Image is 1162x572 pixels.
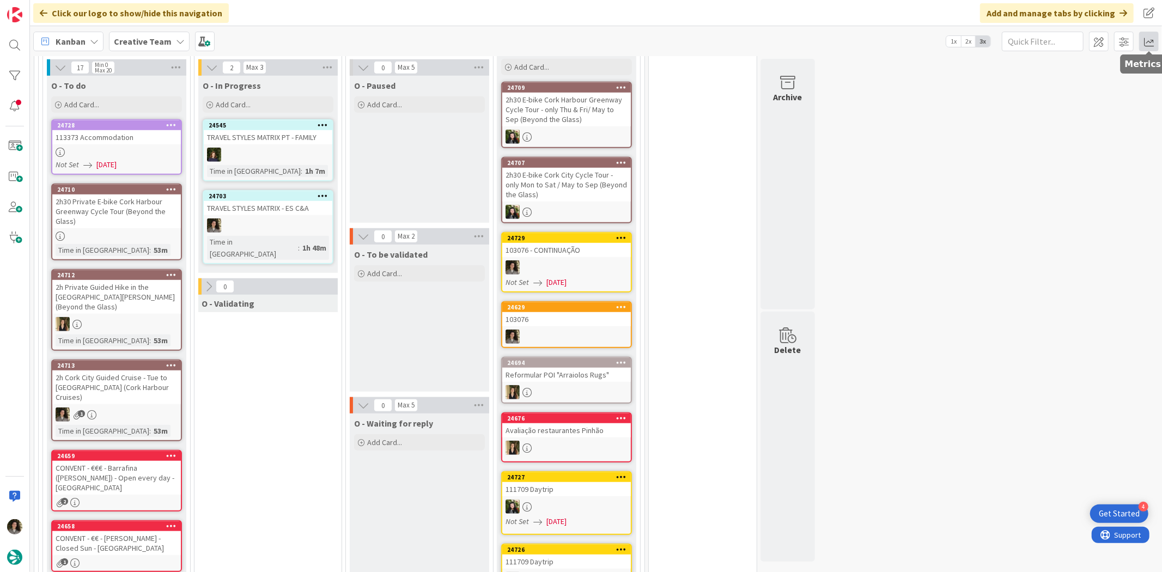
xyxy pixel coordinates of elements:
div: 24709 [507,84,631,92]
span: O - Waiting for reply [354,418,433,429]
div: 24727 [507,473,631,481]
div: CONVENT - €€ - [PERSON_NAME] - Closed Sun - [GEOGRAPHIC_DATA] [52,531,181,555]
div: 53m [151,425,171,437]
div: MS [502,260,631,275]
div: 247132h Cork City Guided Cruise - Tue to [GEOGRAPHIC_DATA] (Cork Harbour Cruises) [52,361,181,404]
div: 24710 [57,186,181,193]
img: Visit kanbanzone.com [7,7,22,22]
div: 24545TRAVEL STYLES MATRIX PT - FAMILY [204,120,332,144]
img: BC [506,500,520,514]
span: [DATE] [96,159,117,171]
div: 24726 [507,546,631,553]
div: 24545 [209,121,332,129]
span: : [301,165,302,177]
div: 24712 [52,270,181,280]
div: Time in [GEOGRAPHIC_DATA] [56,334,149,346]
div: Max 5 [398,403,415,408]
div: 24707 [507,159,631,167]
div: 2h30 E-bike Cork City Cycle Tour - only Mon to Sat / May to Sep (Beyond the Glass) [502,168,631,202]
div: 53m [151,334,171,346]
div: Avaliação restaurantes Pinhão [502,423,631,437]
div: Open Get Started checklist, remaining modules: 4 [1090,504,1148,523]
div: Min 0 [95,62,108,68]
span: Add Card... [367,100,402,109]
div: 24728 [52,120,181,130]
i: Not Set [506,277,529,287]
div: Time in [GEOGRAPHIC_DATA] [56,244,149,256]
div: 247102h30 Private E-bike Cork Harbour Greenway Cycle Tour (Beyond the Glass) [52,185,181,228]
div: TRAVEL STYLES MATRIX - ES C&A [204,201,332,215]
div: 4 [1139,502,1148,512]
span: Kanban [56,35,86,48]
span: 3x [976,36,990,47]
i: Not Set [506,516,529,526]
div: 24694 [502,358,631,368]
img: MS [506,330,520,344]
span: 17 [71,61,89,74]
div: 24658 [52,521,181,531]
div: 24629 [502,302,631,312]
span: [DATE] [546,277,567,288]
i: Not Set [56,160,79,169]
div: 24709 [502,83,631,93]
div: TRAVEL STYLES MATRIX PT - FAMILY [204,130,332,144]
div: 24713 [52,361,181,370]
span: Add Card... [216,100,251,109]
div: Click our logo to show/hide this navigation [33,3,229,23]
div: Reformular POI "Arraiolos Rugs" [502,368,631,382]
span: 1 [61,558,68,565]
div: SP [52,317,181,331]
div: Get Started [1099,508,1140,519]
span: O - To be validated [354,249,428,260]
div: 24629103076 [502,302,631,326]
img: MS [207,218,221,233]
span: 2 [222,61,241,74]
span: O - Validating [202,298,254,309]
div: 24710 [52,185,181,194]
span: : [298,242,300,254]
div: 24728 [57,121,181,129]
div: 24659 [52,451,181,461]
img: MS [506,260,520,275]
span: O - Paused [354,80,396,91]
div: 24703 [204,191,332,201]
span: 0 [374,230,392,243]
span: 0 [374,399,392,412]
div: 24728113373 Accommodation [52,120,181,144]
span: : [149,425,151,437]
div: 24729103076 - CONTINUAÇÃO [502,233,631,257]
div: Max 5 [398,65,415,70]
div: Max 20 [95,68,112,73]
div: Archive [774,90,802,104]
div: 247092h30 E-bike Cork Harbour Greenway Cycle Tour - only Thu & Fri/ May to Sep (Beyond the Glass) [502,83,631,126]
div: Max 2 [398,234,415,239]
span: Add Card... [64,100,99,109]
div: MS [502,330,631,344]
div: MC [204,148,332,162]
div: 24659CONVENT - €€€ - Barrafina ([PERSON_NAME]) - Open every day - [GEOGRAPHIC_DATA] [52,451,181,495]
div: SP [502,385,631,399]
span: Support [23,2,50,15]
div: BC [502,130,631,144]
div: 247072h30 E-bike Cork City Cycle Tour - only Mon to Sat / May to Sep (Beyond the Glass) [502,158,631,202]
img: avatar [7,550,22,565]
img: BC [506,205,520,219]
div: 1h 7m [302,165,328,177]
span: Add Card... [367,269,402,278]
img: SP [56,317,70,331]
span: 2x [961,36,976,47]
div: 111709 Daytrip [502,482,631,496]
div: BC [502,205,631,219]
div: 103076 - CONTINUAÇÃO [502,243,631,257]
div: 2h30 Private E-bike Cork Harbour Greenway Cycle Tour (Beyond the Glass) [52,194,181,228]
div: 24629 [507,303,631,311]
img: MS [7,519,22,534]
div: 2h Cork City Guided Cruise - Tue to [GEOGRAPHIC_DATA] (Cork Harbour Cruises) [52,370,181,404]
img: SP [506,385,520,399]
span: 2 [61,498,68,505]
span: 0 [216,280,234,293]
div: 247122h Private Guided Hike in the [GEOGRAPHIC_DATA][PERSON_NAME] (Beyond the Glass) [52,270,181,314]
div: MS [52,407,181,422]
div: 24658CONVENT - €€ - [PERSON_NAME] - Closed Sun - [GEOGRAPHIC_DATA] [52,521,181,555]
span: 1x [946,36,961,47]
